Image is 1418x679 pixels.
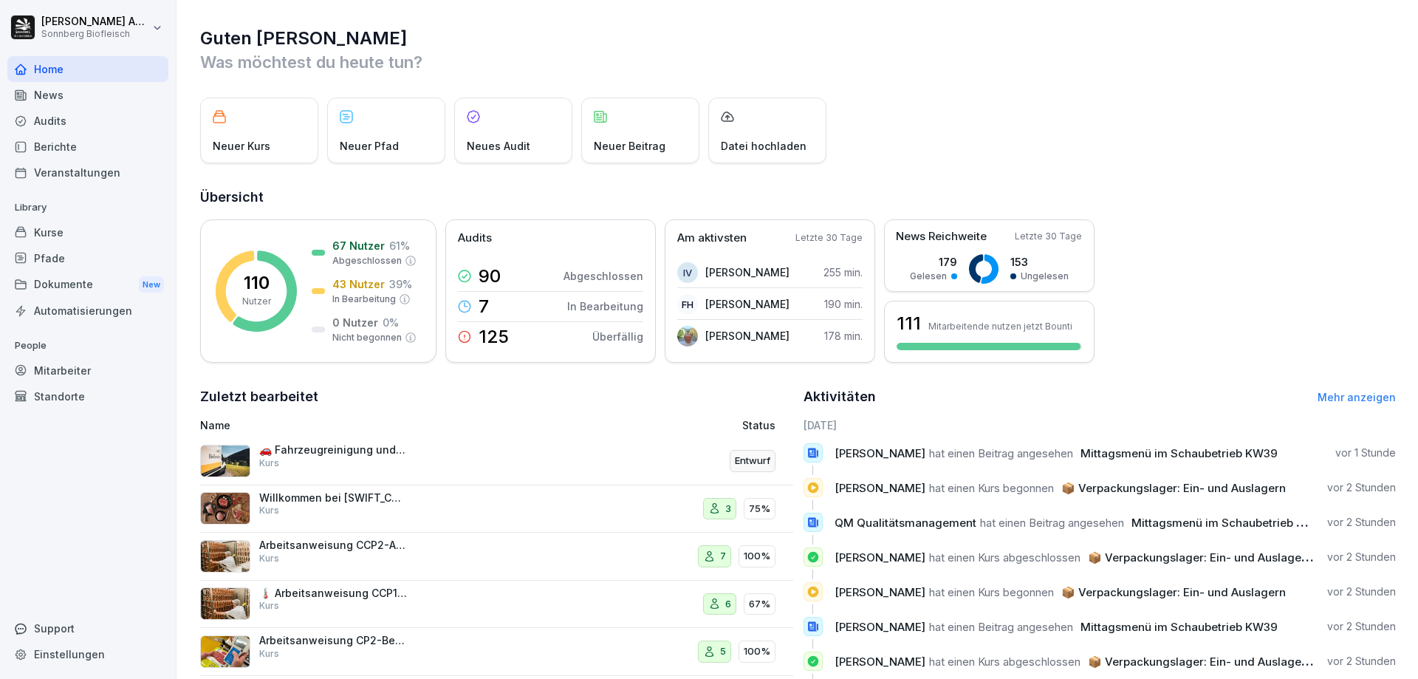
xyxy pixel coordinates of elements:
[1088,550,1312,564] span: 📦 Verpackungslager: Ein- und Auslagern
[259,539,407,552] p: Arbeitsanweisung CCP2-Abtrocknung
[804,386,876,407] h2: Aktivitäten
[980,516,1124,530] span: hat einen Beitrag angesehen
[1318,391,1396,403] a: Mehr anzeigen
[200,587,250,620] img: hvxepc8g01zu3rjqex5ywi6r.png
[835,585,925,599] span: [PERSON_NAME]
[7,271,168,298] div: Dokumente
[200,437,793,485] a: 🚗 Fahrzeugreinigung und -kontrolleKursEntwurf
[259,491,407,505] p: Willkommen bei [SWIFT_CODE] Biofleisch
[200,533,793,581] a: Arbeitsanweisung CCP2-AbtrocknungKurs7100%
[705,328,790,344] p: [PERSON_NAME]
[824,296,863,312] p: 190 min.
[200,445,250,477] img: fh1uvn449maj2eaxxuiav0c6.png
[677,326,698,347] img: il98eorql7o7ex2964xnzhyp.png
[1327,619,1396,634] p: vor 2 Stunden
[259,599,279,613] p: Kurs
[259,647,279,661] p: Kurs
[1061,585,1286,599] span: 📦 Verpackungslager: Ein- und Auslagern
[332,276,385,292] p: 43 Nutzer
[389,238,410,253] p: 61 %
[929,446,1073,460] span: hat einen Beitrag angesehen
[1088,655,1312,669] span: 📦 Verpackungslager: Ein- und Auslagern
[200,27,1396,50] h1: Guten [PERSON_NAME]
[242,295,271,308] p: Nutzer
[389,276,412,292] p: 39 %
[929,620,1073,634] span: hat einen Beitrag angesehen
[200,386,793,407] h2: Zuletzt bearbeitet
[705,265,790,280] p: [PERSON_NAME]
[7,298,168,324] a: Automatisierungen
[479,328,509,346] p: 125
[910,270,947,283] p: Gelesen
[7,615,168,641] div: Support
[41,29,149,39] p: Sonnberg Biofleisch
[1327,654,1396,669] p: vor 2 Stunden
[7,56,168,82] a: Home
[592,329,643,344] p: Überfällig
[835,550,925,564] span: [PERSON_NAME]
[594,138,665,154] p: Neuer Beitrag
[259,504,279,517] p: Kurs
[567,298,643,314] p: In Bearbeitung
[735,454,770,468] p: Entwurf
[7,245,168,271] a: Pfade
[705,296,790,312] p: [PERSON_NAME]
[7,160,168,185] a: Veranstaltungen
[677,262,698,283] div: IV
[479,267,501,285] p: 90
[458,230,492,247] p: Audits
[332,315,378,330] p: 0 Nutzer
[200,50,1396,74] p: Was möchtest du heute tun?
[1015,230,1082,243] p: Letzte 30 Tage
[1327,550,1396,564] p: vor 2 Stunden
[479,298,489,315] p: 7
[200,540,250,573] img: kcy5zsy084eomyfwy436ysas.png
[7,383,168,409] a: Standorte
[677,230,747,247] p: Am aktivsten
[744,644,770,659] p: 100%
[929,481,1054,495] span: hat einen Kurs begonnen
[7,641,168,667] div: Einstellungen
[467,138,530,154] p: Neues Audit
[7,196,168,219] p: Library
[929,655,1080,669] span: hat einen Kurs abgeschlossen
[897,311,921,336] h3: 111
[804,417,1397,433] h6: [DATE]
[835,655,925,669] span: [PERSON_NAME]
[835,446,925,460] span: [PERSON_NAME]
[910,254,957,270] p: 179
[7,108,168,134] a: Audits
[259,443,407,457] p: 🚗 Fahrzeugreinigung und -kontrolle
[1327,480,1396,495] p: vor 2 Stunden
[332,238,385,253] p: 67 Nutzer
[139,276,164,293] div: New
[200,187,1396,208] h2: Übersicht
[259,552,279,565] p: Kurs
[1327,584,1396,599] p: vor 2 Stunden
[1131,516,1329,530] span: Mittagsmenü im Schaubetrieb KW39
[929,550,1080,564] span: hat einen Kurs abgeschlossen
[720,549,726,564] p: 7
[744,549,770,564] p: 100%
[200,492,250,525] img: vq64qnx387vm2euztaeei3pt.png
[213,138,270,154] p: Neuer Kurs
[7,82,168,108] div: News
[200,581,793,629] a: 🌡️ Arbeitsanweisung CCP1-DurcherhitzenKurs667%
[244,274,270,292] p: 110
[1080,446,1278,460] span: Mittagsmenü im Schaubetrieb KW39
[1010,254,1069,270] p: 153
[200,417,572,433] p: Name
[928,321,1072,332] p: Mitarbeitende nutzen jetzt Bounti
[7,134,168,160] a: Berichte
[7,271,168,298] a: DokumenteNew
[7,334,168,358] p: People
[7,358,168,383] div: Mitarbeiter
[795,231,863,245] p: Letzte 30 Tage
